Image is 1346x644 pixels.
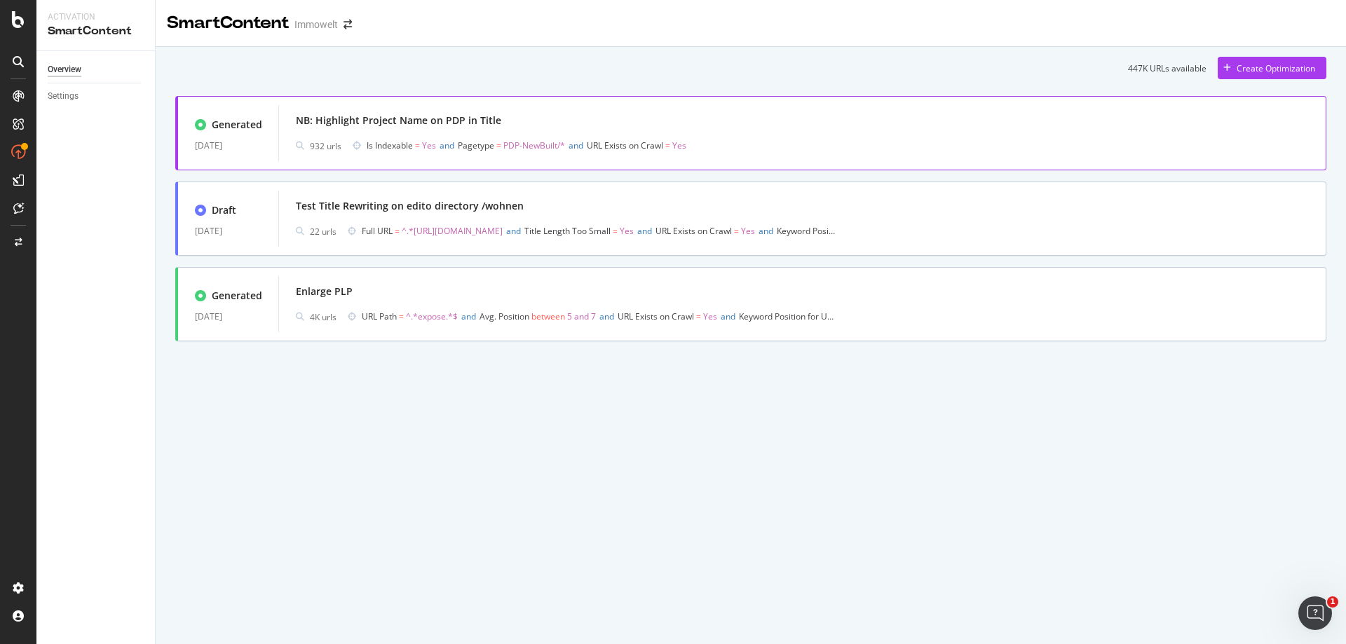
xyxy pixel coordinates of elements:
span: and [599,310,614,322]
span: = [399,310,404,322]
span: Pagetype [458,139,494,151]
span: Yes [620,225,634,237]
span: URL Exists on Crawl [655,225,732,237]
span: Yes [703,310,717,322]
span: Full URL [362,225,393,237]
div: 932 urls [310,140,341,152]
span: = [665,139,670,151]
span: Title Length Too Small [524,225,611,237]
div: [DATE] [195,223,261,240]
span: 5 and 7 [567,310,596,322]
span: Keyword Position for URL [739,310,836,322]
div: 4K urls [310,311,336,323]
div: Settings [48,89,79,104]
span: and [637,225,652,237]
span: and [569,139,583,151]
button: Create Optimization [1218,57,1326,79]
span: URL Exists on Crawl [618,310,694,322]
span: Is Indexable [367,139,413,151]
span: ^.*[URL][DOMAIN_NAME] [402,225,503,237]
span: and [759,225,773,237]
span: and [461,310,476,322]
span: URL Exists on Crawl [587,139,663,151]
div: SmartContent [167,11,289,35]
iframe: Intercom live chat [1298,596,1332,630]
span: = [395,225,400,237]
span: Yes [672,139,686,151]
div: 447K URLs available [1128,62,1206,74]
div: Activation [48,11,144,23]
div: Draft [212,203,236,217]
span: ^.*expose.*$ [406,310,458,322]
span: PDP-NewBuilt/* [503,139,565,151]
span: = [734,225,739,237]
span: Avg. Position [480,310,529,322]
span: = [496,139,501,151]
div: Immowelt [294,18,338,32]
span: between [531,310,565,322]
div: SmartContent [48,23,144,39]
a: Settings [48,89,145,104]
span: = [613,225,618,237]
div: Generated [212,118,262,132]
div: 22 urls [310,226,336,238]
div: Create Optimization [1237,62,1315,74]
span: and [506,225,521,237]
div: [DATE] [195,137,261,154]
div: Overview [48,62,81,77]
div: arrow-right-arrow-left [344,20,352,29]
div: NB: Highlight Project Name on PDP in Title [296,114,501,128]
span: = [696,310,701,322]
span: and [440,139,454,151]
span: = [415,139,420,151]
span: and [721,310,735,322]
div: [DATE] [195,308,261,325]
a: Overview [48,62,145,77]
span: Yes [422,139,436,151]
span: Keyword Position for URL [777,225,874,237]
div: Enlarge PLP [296,285,353,299]
span: URL Path [362,310,397,322]
span: 1 [1327,596,1338,608]
div: Generated [212,289,262,303]
span: Yes [741,225,755,237]
div: Test Title Rewriting on edito directory /wohnen [296,199,524,213]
